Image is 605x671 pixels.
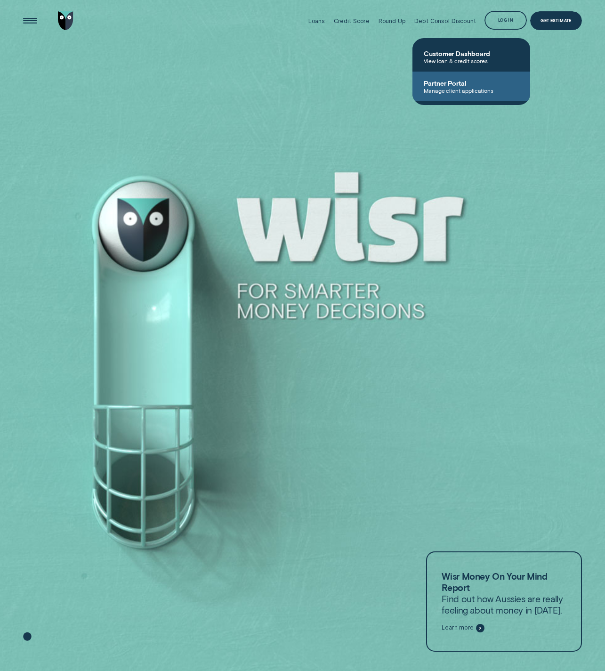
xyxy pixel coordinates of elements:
span: Manage client applications [424,87,519,94]
p: Find out how Aussies are really feeling about money in [DATE]. [442,571,566,616]
span: Learn more [442,624,474,631]
span: Customer Dashboard [424,49,519,57]
button: Log in [484,11,526,30]
img: Wisr [58,11,73,30]
a: Get Estimate [530,11,582,30]
span: Partner Portal [424,79,519,87]
a: Customer DashboardView loan & credit scores [412,42,530,72]
a: Partner PortalManage client applications [412,72,530,101]
span: View loan & credit scores [424,57,519,64]
strong: Wisr Money On Your Mind Report [442,571,547,593]
div: Credit Score [334,17,370,24]
button: Open Menu [21,11,40,30]
div: Loans [308,17,325,24]
div: Round Up [379,17,406,24]
div: Debt Consol Discount [414,17,476,24]
a: Wisr Money On Your Mind ReportFind out how Aussies are really feeling about money in [DATE].Learn... [426,551,582,652]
